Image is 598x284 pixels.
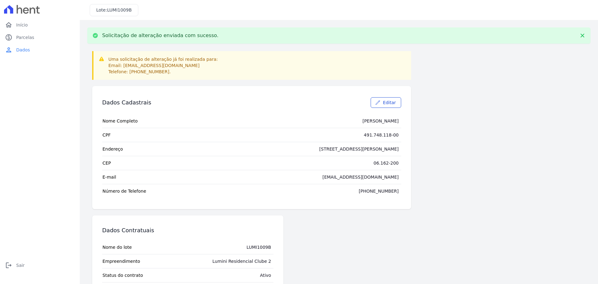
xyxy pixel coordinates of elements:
div: [PHONE_NUMBER] [359,188,399,194]
span: Nome Completo [102,118,138,124]
div: [EMAIL_ADDRESS][DOMAIN_NAME] [322,174,399,180]
span: Início [16,22,28,28]
p: Solicitação de alteração enviada com sucesso. [102,32,218,39]
a: logoutSair [2,259,77,272]
div: Lumini Residencial Clube 2 [212,258,271,264]
i: home [5,21,12,29]
span: CPF [102,132,111,138]
a: homeInício [2,19,77,31]
a: personDados [2,44,77,56]
span: Endereço [102,146,123,152]
i: paid [5,34,12,41]
a: paidParcelas [2,31,77,44]
span: E-mail [102,174,116,180]
h3: Dados Contratuais [102,227,154,234]
span: CEP [102,160,111,166]
span: Editar [383,99,396,106]
h3: Dados Cadastrais [102,99,151,106]
i: logout [5,262,12,269]
p: Uma solicitação de alteração já foi realizada para: Email: [EMAIL_ADDRESS][DOMAIN_NAME] Telefone:... [108,56,218,75]
div: 06.162-200 [373,160,399,166]
span: Empreendimento [102,258,140,264]
h3: Lote: [96,7,132,13]
span: Número de Telefone [102,188,146,194]
i: person [5,46,12,54]
div: Ativo [260,272,271,278]
span: Status do contrato [102,272,143,278]
span: Dados [16,47,30,53]
span: Sair [16,262,25,268]
a: Editar [371,97,401,108]
div: [PERSON_NAME] [363,118,399,124]
div: [STREET_ADDRESS][PERSON_NAME] [319,146,399,152]
span: Parcelas [16,34,34,41]
span: LUMI1009B [107,7,132,12]
div: LUMI1009B [247,244,271,250]
div: 491.748.118-00 [364,132,399,138]
span: Nome do lote [102,244,132,250]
